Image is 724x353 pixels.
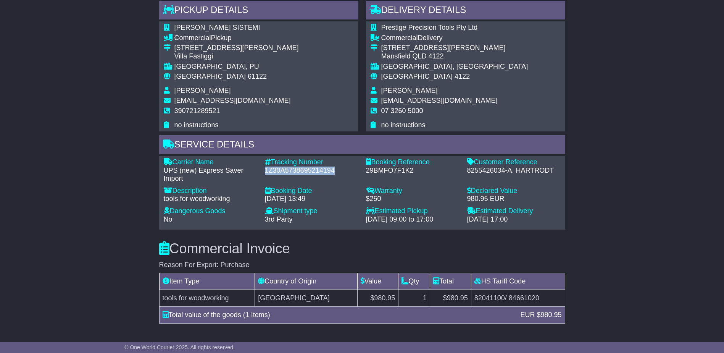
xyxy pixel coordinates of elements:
[455,73,470,80] span: 4122
[398,273,430,290] td: Qty
[265,187,358,195] div: Booking Date
[366,187,460,195] div: Warranty
[174,34,211,42] span: Commercial
[265,195,358,203] div: [DATE] 13:49
[381,97,498,104] span: [EMAIL_ADDRESS][DOMAIN_NAME]
[381,52,528,61] div: Mansfield QLD 4122
[174,24,260,31] span: [PERSON_NAME] SISTEMI
[159,241,565,256] h3: Commercial Invoice
[159,310,517,320] div: Total value of the goods (1 Items)
[265,207,358,215] div: Shipment type
[174,87,231,94] span: [PERSON_NAME]
[159,135,565,156] div: Service Details
[164,187,257,195] div: Description
[357,290,398,307] td: $980.95
[159,1,358,21] div: Pickup Details
[255,273,357,290] td: Country of Origin
[159,261,565,269] div: Reason For Export: Purchase
[366,167,460,175] div: 29BMFO7F1K2
[366,195,460,203] div: $250
[366,215,460,224] div: [DATE] 09:00 to 17:00
[174,63,299,71] div: [GEOGRAPHIC_DATA], PU
[265,215,293,223] span: 3rd Party
[159,273,255,290] td: Item Type
[381,34,418,42] span: Commercial
[381,44,528,52] div: [STREET_ADDRESS][PERSON_NAME]
[467,207,561,215] div: Estimated Delivery
[381,24,478,31] span: Prestige Precision Tools Pty Ltd
[430,290,471,307] td: $980.95
[398,290,430,307] td: 1
[471,273,565,290] td: HS Tariff Code
[381,34,528,42] div: Delivery
[174,97,291,104] span: [EMAIL_ADDRESS][DOMAIN_NAME]
[255,290,357,307] td: [GEOGRAPHIC_DATA]
[467,158,561,167] div: Customer Reference
[174,34,299,42] div: Pickup
[430,273,471,290] td: Total
[174,107,220,115] span: 390721289521
[381,107,423,115] span: 07 3260 5000
[467,187,561,195] div: Declared Value
[381,121,426,129] span: no instructions
[366,1,565,21] div: Delivery Details
[381,87,438,94] span: [PERSON_NAME]
[159,290,255,307] td: tools for woodworking
[174,73,246,80] span: [GEOGRAPHIC_DATA]
[467,215,561,224] div: [DATE] 17:00
[124,344,235,350] span: © One World Courier 2025. All rights reserved.
[174,121,219,129] span: no instructions
[467,167,561,175] div: 8255426034-A. HARTRODT
[174,44,299,52] div: [STREET_ADDRESS][PERSON_NAME]
[366,207,460,215] div: Estimated Pickup
[471,290,565,307] td: 82041100/ 84661020
[366,158,460,167] div: Booking Reference
[265,158,358,167] div: Tracking Number
[516,310,565,320] div: EUR $980.95
[164,207,257,215] div: Dangerous Goods
[164,195,257,203] div: tools for woodworking
[174,52,299,61] div: Villa Fastiggi
[164,215,173,223] span: No
[357,273,398,290] td: Value
[265,167,358,175] div: 1Z30A5738695214194
[164,158,257,167] div: Carrier Name
[381,63,528,71] div: [GEOGRAPHIC_DATA], [GEOGRAPHIC_DATA]
[467,195,561,203] div: 980.95 EUR
[381,73,453,80] span: [GEOGRAPHIC_DATA]
[248,73,267,80] span: 61122
[164,167,257,183] div: UPS (new) Express Saver Import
